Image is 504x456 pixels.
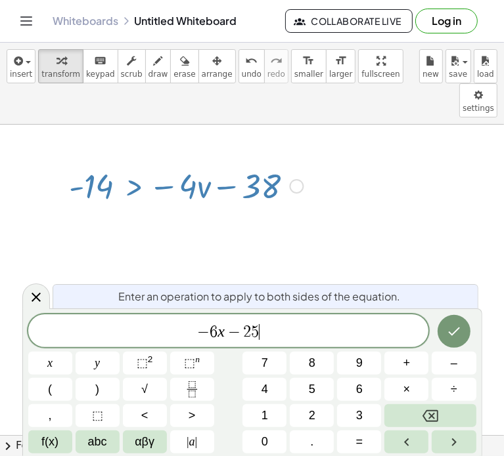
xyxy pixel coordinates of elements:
button: insert [7,49,35,83]
button: 1 [242,404,286,427]
span: larger [329,70,352,79]
span: 3 [356,407,363,425]
button: scrub [118,49,146,83]
span: > [189,407,196,425]
i: undo [245,53,258,69]
button: 3 [337,404,381,427]
button: erase [170,49,198,83]
button: Squared [123,352,167,375]
span: Enter an operation to apply to both sides of the equation. [119,289,401,304]
span: new [423,70,439,79]
span: 0 [262,433,268,451]
span: x [47,354,53,372]
span: f(x) [41,433,58,451]
span: 6 [210,324,218,340]
button: Plus [384,352,428,375]
span: a [187,433,197,451]
span: ÷ [451,381,457,398]
span: ⬚ [92,407,103,425]
span: 1 [262,407,268,425]
span: draw [149,70,168,79]
span: ) [95,381,99,398]
button: Placeholder [76,404,120,427]
button: load [474,49,497,83]
button: keyboardkeypad [83,49,118,83]
span: , [49,407,52,425]
button: format_sizelarger [326,49,355,83]
span: . [310,433,313,451]
span: keypad [86,70,115,79]
span: fullscreen [361,70,400,79]
button: undoundo [239,49,265,83]
i: format_size [302,53,315,69]
span: 4 [262,381,268,398]
span: 6 [356,381,363,398]
button: Toggle navigation [16,10,37,31]
button: new [419,49,443,83]
button: x [28,352,72,375]
button: Less than [123,404,167,427]
span: y [95,354,100,372]
span: ⬚ [137,356,148,369]
button: Left arrow [384,430,428,453]
button: Square root [123,378,167,401]
span: 5 [309,381,315,398]
button: , [28,404,72,427]
button: Functions [28,430,72,453]
button: settings [459,83,497,117]
span: abc [88,433,107,451]
button: 4 [242,378,286,401]
button: Minus [432,352,476,375]
button: Superscript [170,352,214,375]
sup: 2 [148,354,153,364]
button: Backspace [384,404,476,427]
span: erase [173,70,195,79]
span: 2 [244,324,252,340]
button: Equals [337,430,381,453]
span: | [187,435,189,448]
span: Collaborate Live [296,15,401,27]
button: 7 [242,352,286,375]
button: y [76,352,120,375]
span: settings [463,104,494,113]
button: Greek alphabet [123,430,167,453]
span: 5 [252,324,260,340]
span: × [403,381,411,398]
button: 8 [290,352,334,375]
button: Times [384,378,428,401]
span: − [197,324,210,340]
button: Greater than [170,404,214,427]
span: smaller [294,70,323,79]
button: Divide [432,378,476,401]
button: fullscreen [358,49,403,83]
span: 7 [262,354,268,372]
span: insert [10,70,32,79]
button: format_sizesmaller [291,49,327,83]
span: arrange [202,70,233,79]
var: x [218,323,225,340]
span: 2 [309,407,315,425]
span: – [451,354,457,372]
span: + [403,354,411,372]
i: keyboard [94,53,106,69]
button: draw [145,49,172,83]
span: √ [141,381,148,398]
span: = [356,433,363,451]
button: ) [76,378,120,401]
button: transform [38,49,83,83]
button: Absolute value [170,430,214,453]
span: 9 [356,354,363,372]
a: Whiteboards [53,14,118,28]
button: Alphabet [76,430,120,453]
span: − [225,324,244,340]
span: undo [242,70,262,79]
span: < [141,407,149,425]
button: Log in [415,9,478,33]
button: 0 [242,430,286,453]
button: save [446,49,471,83]
i: redo [270,53,283,69]
span: redo [267,70,285,79]
span: ( [48,381,52,398]
button: 2 [290,404,334,427]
